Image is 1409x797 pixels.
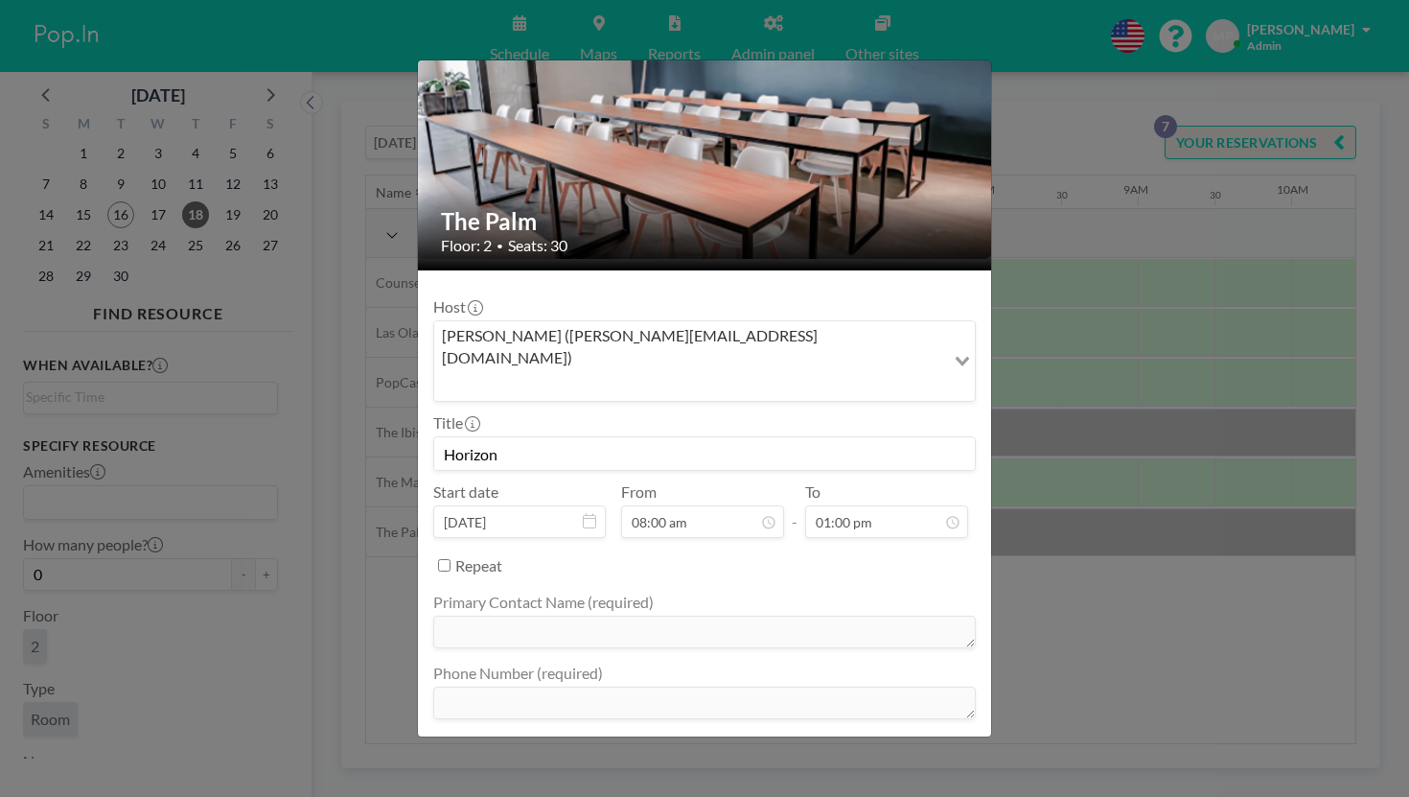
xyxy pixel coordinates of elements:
[434,437,975,470] input: (No title)
[438,325,941,368] span: [PERSON_NAME] ([PERSON_NAME][EMAIL_ADDRESS][DOMAIN_NAME])
[621,482,657,502] label: From
[433,593,654,612] label: Primary Contact Name (required)
[441,236,492,255] span: Floor: 2
[497,239,503,253] span: •
[433,297,481,316] label: Host
[436,372,943,397] input: Search for option
[433,735,682,754] label: Invoice or pay upon arrival? (required)
[433,413,478,433] label: Title
[433,482,498,502] label: Start date
[441,207,970,236] h2: The Palm
[792,489,797,531] span: -
[455,556,502,575] label: Repeat
[508,236,567,255] span: Seats: 30
[434,321,975,401] div: Search for option
[805,482,820,502] label: To
[433,664,603,683] label: Phone Number (required)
